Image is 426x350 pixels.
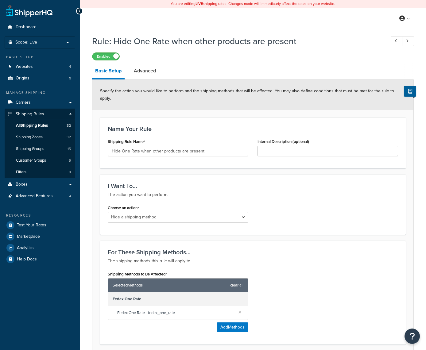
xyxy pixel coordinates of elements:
li: Shipping Zones [5,132,75,143]
span: Shipping Groups [16,146,44,152]
a: clear all [230,281,243,290]
a: Basic Setup [92,63,125,79]
h3: Name Your Rule [108,125,398,132]
a: Shipping Rules [5,109,75,120]
span: Help Docs [17,257,37,262]
p: The action you want to perform. [108,191,398,198]
a: Customer Groups5 [5,155,75,166]
label: Shipping Rule Name [108,139,145,144]
a: Origins9 [5,73,75,84]
li: Websites [5,61,75,72]
a: Help Docs [5,254,75,265]
li: Customer Groups [5,155,75,166]
div: Manage Shipping [5,90,75,95]
label: Enabled [92,53,119,60]
span: Analytics [17,245,34,251]
div: Fedex One Rate [108,292,248,306]
a: Dashboard [5,21,75,33]
span: All Shipping Rules [16,123,48,128]
span: 9 [69,76,71,81]
span: 32 [67,135,71,140]
button: AddMethods [217,322,248,332]
b: LIVE [196,1,203,6]
span: Selected Methods [113,281,227,290]
button: Show Help Docs [404,86,416,97]
a: Analytics [5,242,75,253]
a: Previous Record [391,36,403,46]
span: Advanced Features [16,194,53,199]
li: Advanced Features [5,190,75,202]
a: Boxes [5,179,75,190]
label: Shipping Methods to Be Affected [108,272,167,277]
p: The shipping methods this rule will apply to. [108,257,398,265]
a: Shipping Zones32 [5,132,75,143]
span: Customer Groups [16,158,46,163]
span: Boxes [16,182,28,187]
li: Shipping Rules [5,109,75,179]
a: Next Record [402,36,414,46]
span: 15 [68,146,71,152]
a: Shipping Groups15 [5,143,75,155]
span: 32 [67,123,71,128]
a: Advanced Features4 [5,190,75,202]
span: Scope: Live [15,40,37,45]
label: Choose an action [108,206,139,210]
div: Resources [5,213,75,218]
span: Filters [16,170,26,175]
li: Filters [5,167,75,178]
div: Basic Setup [5,55,75,60]
a: Advanced [131,63,159,78]
span: 5 [69,158,71,163]
h1: Rule: Hide One Rate when other products are present [92,35,379,47]
a: Carriers [5,97,75,108]
h3: I Want To... [108,183,398,189]
span: Marketplace [17,234,40,239]
button: Open Resource Center [405,329,420,344]
a: Marketplace [5,231,75,242]
li: Origins [5,73,75,84]
span: 4 [69,194,71,199]
span: Shipping Zones [16,135,43,140]
span: Dashboard [16,25,37,30]
span: Specify the action you would like to perform and the shipping methods that will be affected. You ... [100,88,394,102]
a: Filters9 [5,167,75,178]
span: Test Your Rates [17,223,46,228]
h3: For These Shipping Methods... [108,249,398,256]
span: Fedex One Rate - fedex_one_rate [117,309,234,317]
a: Websites4 [5,61,75,72]
a: AllShipping Rules32 [5,120,75,131]
span: Carriers [16,100,31,105]
span: Origins [16,76,29,81]
span: Websites [16,64,33,69]
span: 9 [69,170,71,175]
span: 4 [69,64,71,69]
span: Shipping Rules [16,112,44,117]
li: Shipping Groups [5,143,75,155]
label: Internal Description (optional) [258,139,309,144]
a: Test Your Rates [5,220,75,231]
